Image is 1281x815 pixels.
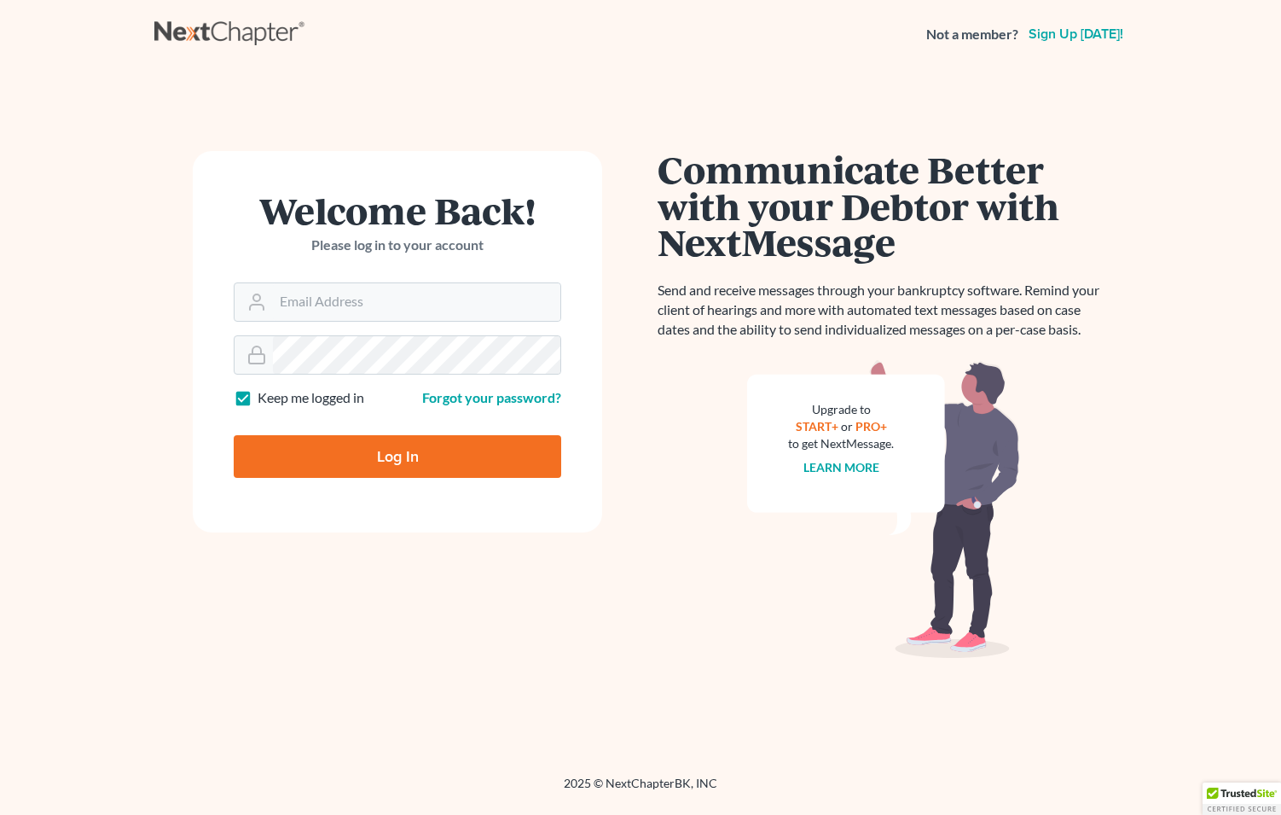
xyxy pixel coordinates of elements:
div: 2025 © NextChapterBK, INC [154,775,1127,806]
img: nextmessage_bg-59042aed3d76b12b5cd301f8e5b87938c9018125f34e5fa2b7a6b67550977c72.svg [747,360,1020,659]
input: Log In [234,435,561,478]
a: Forgot your password? [422,389,561,405]
strong: Not a member? [926,25,1018,44]
label: Keep me logged in [258,388,364,408]
div: TrustedSite Certified [1203,783,1281,815]
a: PRO+ [855,419,887,434]
p: Please log in to your account [234,236,561,255]
h1: Communicate Better with your Debtor with NextMessage [658,151,1110,260]
div: to get NextMessage. [788,435,894,452]
p: Send and receive messages through your bankruptcy software. Remind your client of hearings and mo... [658,281,1110,340]
a: Learn more [803,460,879,474]
a: START+ [796,419,838,434]
h1: Welcome Back! [234,192,561,229]
div: Upgrade to [788,401,894,418]
input: Email Address [273,283,560,321]
span: or [841,419,853,434]
a: Sign up [DATE]! [1025,27,1127,41]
